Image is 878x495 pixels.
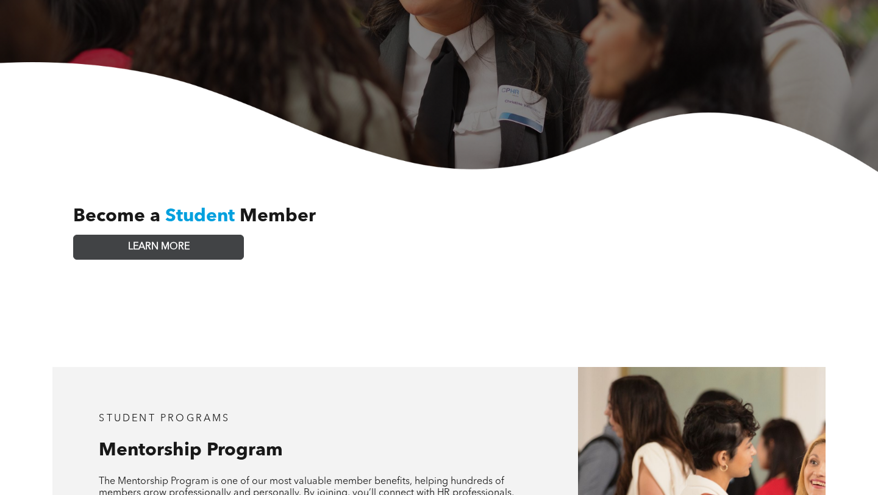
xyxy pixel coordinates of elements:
[99,440,532,461] h3: Mentorship Program
[165,207,235,226] span: Student
[99,414,230,424] span: student programs
[128,241,190,253] span: LEARN MORE
[240,207,316,226] span: Member
[73,207,160,226] span: Become a
[73,235,244,260] a: LEARN MORE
